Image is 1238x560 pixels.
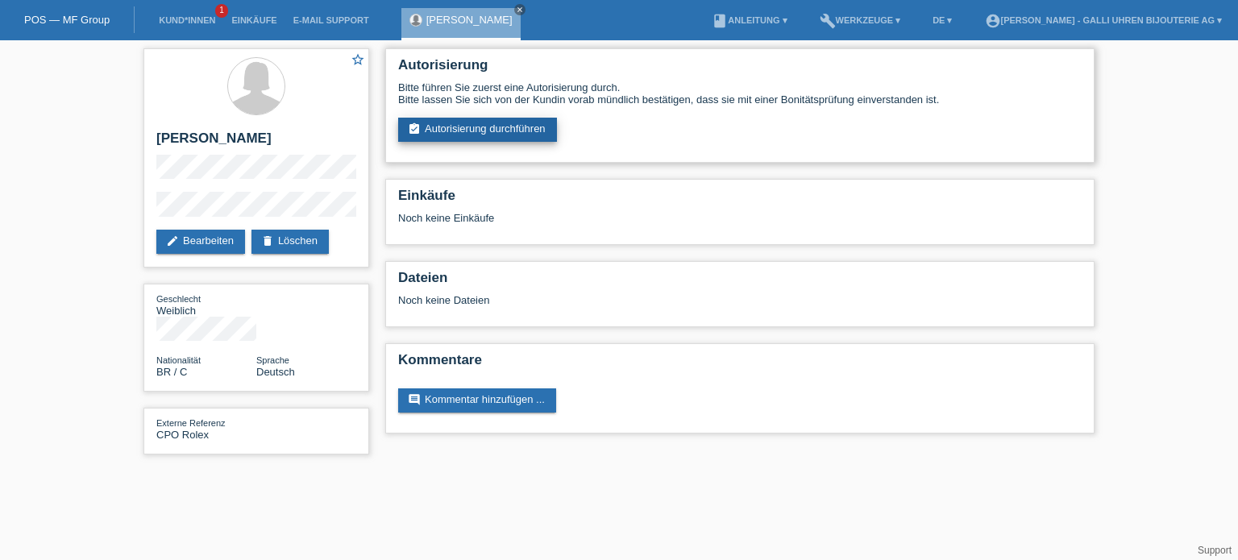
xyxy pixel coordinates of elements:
i: star_border [351,52,365,67]
a: bookAnleitung ▾ [704,15,795,25]
i: edit [166,234,179,247]
h2: Dateien [398,270,1082,294]
a: DE ▾ [924,15,960,25]
a: deleteLöschen [251,230,329,254]
span: 1 [215,4,228,18]
div: Noch keine Dateien [398,294,891,306]
span: Sprache [256,355,289,365]
a: close [514,4,526,15]
a: assignment_turned_inAutorisierung durchführen [398,118,557,142]
a: [PERSON_NAME] [426,14,513,26]
div: Weiblich [156,292,256,317]
a: star_border [351,52,365,69]
i: account_circle [985,13,1001,29]
a: account_circle[PERSON_NAME] - Galli Uhren Bijouterie AG ▾ [977,15,1231,25]
i: assignment_turned_in [408,122,421,135]
div: CPO Rolex [156,417,256,441]
i: delete [261,234,274,247]
i: comment [408,393,421,406]
span: Brasilien / C / 29.04.2009 [156,366,187,378]
a: Support [1198,545,1232,556]
div: Bitte führen Sie zuerst eine Autorisierung durch. Bitte lassen Sie sich von der Kundin vorab münd... [398,81,1082,106]
span: Externe Referenz [156,418,226,428]
h2: Einkäufe [398,188,1082,212]
a: buildWerkzeuge ▾ [812,15,909,25]
span: Geschlecht [156,294,201,304]
i: book [712,13,728,29]
div: Noch keine Einkäufe [398,212,1082,236]
a: POS — MF Group [24,14,110,26]
a: editBearbeiten [156,230,245,254]
span: Deutsch [256,366,295,378]
a: E-Mail Support [285,15,377,25]
i: close [516,6,524,14]
a: commentKommentar hinzufügen ... [398,388,556,413]
span: Nationalität [156,355,201,365]
h2: [PERSON_NAME] [156,131,356,155]
h2: Kommentare [398,352,1082,376]
a: Einkäufe [223,15,285,25]
a: Kund*innen [151,15,223,25]
h2: Autorisierung [398,57,1082,81]
i: build [820,13,836,29]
